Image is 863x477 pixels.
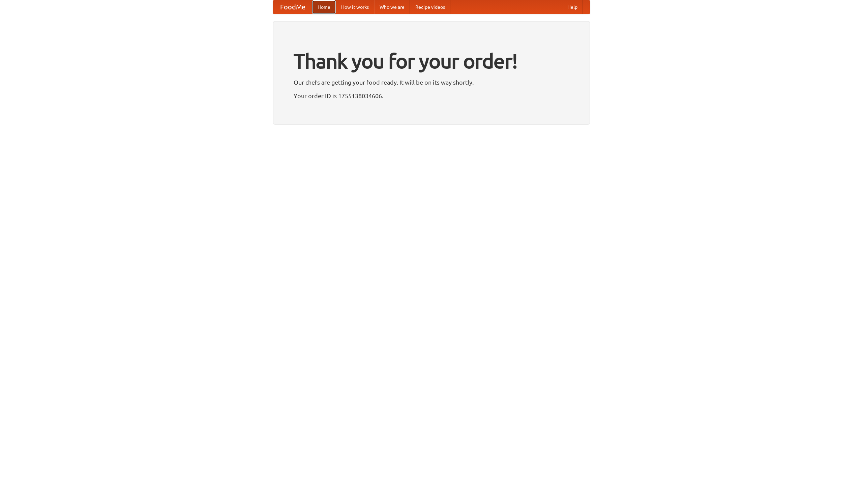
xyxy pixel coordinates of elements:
[374,0,410,14] a: Who we are
[410,0,450,14] a: Recipe videos
[312,0,336,14] a: Home
[336,0,374,14] a: How it works
[294,91,569,101] p: Your order ID is 1755138034606.
[294,45,569,77] h1: Thank you for your order!
[562,0,583,14] a: Help
[273,0,312,14] a: FoodMe
[294,77,569,87] p: Our chefs are getting your food ready. It will be on its way shortly.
